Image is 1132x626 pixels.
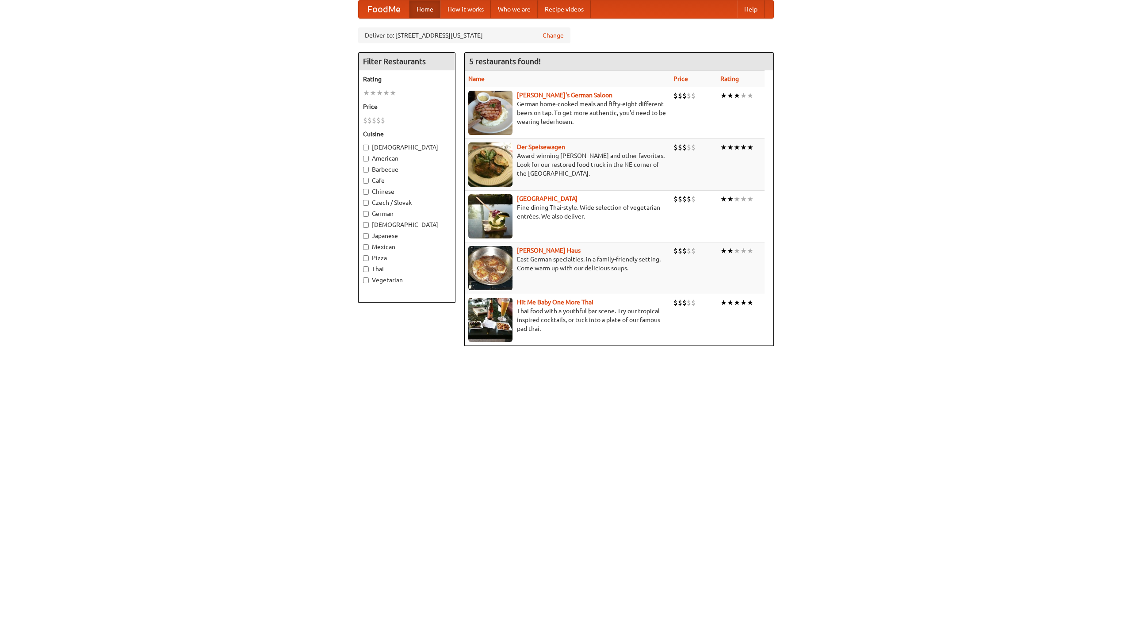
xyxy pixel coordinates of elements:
img: speisewagen.jpg [468,142,512,187]
li: $ [678,194,682,204]
li: $ [682,298,687,307]
input: Vegetarian [363,277,369,283]
li: ★ [740,194,747,204]
input: [DEMOGRAPHIC_DATA] [363,222,369,228]
ng-pluralize: 5 restaurants found! [469,57,541,65]
input: Barbecue [363,167,369,173]
li: ★ [727,298,734,307]
p: German home-cooked meals and fifty-eight different beers on tap. To get more authentic, you'd nee... [468,100,666,126]
p: Award-winning [PERSON_NAME] and other favorites. Look for our restored food truck in the NE corne... [468,151,666,178]
li: $ [678,91,682,100]
li: $ [673,91,678,100]
a: [GEOGRAPHIC_DATA] [517,195,577,202]
label: Mexican [363,242,451,251]
li: ★ [363,88,370,98]
li: $ [682,91,687,100]
li: ★ [734,91,740,100]
li: ★ [390,88,396,98]
input: Thai [363,266,369,272]
input: Chinese [363,189,369,195]
a: Help [737,0,765,18]
li: $ [673,298,678,307]
li: ★ [747,246,753,256]
img: babythai.jpg [468,298,512,342]
li: $ [687,142,691,152]
li: ★ [727,91,734,100]
li: $ [682,246,687,256]
li: $ [673,194,678,204]
h5: Price [363,102,451,111]
a: Name [468,75,485,82]
p: East German specialties, in a family-friendly setting. Come warm up with our delicious soups. [468,255,666,273]
h5: Cuisine [363,130,451,138]
img: kohlhaus.jpg [468,246,512,290]
li: $ [691,142,696,152]
li: $ [678,246,682,256]
li: $ [691,246,696,256]
li: ★ [383,88,390,98]
li: ★ [370,88,376,98]
img: satay.jpg [468,194,512,238]
li: $ [367,115,372,125]
a: Rating [720,75,739,82]
li: ★ [734,298,740,307]
li: ★ [747,142,753,152]
label: German [363,209,451,218]
li: $ [678,298,682,307]
a: Der Speisewagen [517,143,565,150]
input: Japanese [363,233,369,239]
label: Vegetarian [363,276,451,284]
li: ★ [727,142,734,152]
li: $ [673,142,678,152]
input: German [363,211,369,217]
li: $ [678,142,682,152]
p: Thai food with a youthful bar scene. Try our tropical inspired cocktails, or tuck into a plate of... [468,307,666,333]
input: American [363,156,369,161]
li: ★ [740,91,747,100]
input: Cafe [363,178,369,184]
label: American [363,154,451,163]
li: $ [381,115,385,125]
input: [DEMOGRAPHIC_DATA] [363,145,369,150]
b: [PERSON_NAME] Haus [517,247,581,254]
label: Pizza [363,253,451,262]
li: $ [691,194,696,204]
h4: Filter Restaurants [359,53,455,70]
label: Japanese [363,231,451,240]
li: ★ [720,194,727,204]
li: $ [363,115,367,125]
h5: Rating [363,75,451,84]
li: ★ [720,142,727,152]
a: Who we are [491,0,538,18]
li: ★ [720,91,727,100]
li: ★ [734,194,740,204]
label: Chinese [363,187,451,196]
label: Barbecue [363,165,451,174]
label: Czech / Slovak [363,198,451,207]
li: $ [687,246,691,256]
li: $ [682,142,687,152]
li: ★ [740,298,747,307]
li: $ [691,298,696,307]
label: Thai [363,265,451,273]
a: How it works [440,0,491,18]
li: ★ [747,91,753,100]
input: Pizza [363,255,369,261]
li: $ [376,115,381,125]
li: ★ [740,246,747,256]
li: ★ [747,298,753,307]
a: Hit Me Baby One More Thai [517,299,593,306]
li: $ [687,91,691,100]
li: $ [682,194,687,204]
a: Change [543,31,564,40]
li: ★ [727,246,734,256]
li: ★ [727,194,734,204]
li: $ [687,194,691,204]
li: ★ [720,298,727,307]
li: ★ [720,246,727,256]
a: Price [673,75,688,82]
input: Czech / Slovak [363,200,369,206]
